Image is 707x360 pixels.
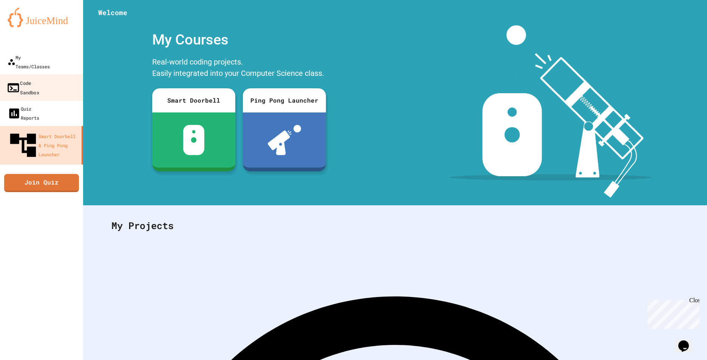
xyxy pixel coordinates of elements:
img: ppl-with-ball.png [268,125,301,155]
iframe: chat widget [675,330,699,352]
div: Real-world coding projects. Easily integrated into your Computer Science class. [148,54,330,83]
div: Smart Doorbell [152,88,235,112]
img: banner-image-my-projects.png [450,25,652,198]
img: logo-orange.svg [8,8,76,27]
img: sdb-white.svg [183,125,205,155]
div: Smart Doorbell & Ping Pong Launcher [8,130,79,161]
iframe: chat widget [644,297,699,329]
a: Join Quiz [4,174,79,192]
div: My Teams/Classes [8,53,50,71]
div: My Projects [104,211,686,240]
div: Quiz Reports [8,104,39,122]
div: Chat with us now!Close [3,3,52,48]
div: My Courses [148,25,330,54]
div: Code Sandbox [6,78,39,97]
div: Ping Pong Launcher [243,88,326,112]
